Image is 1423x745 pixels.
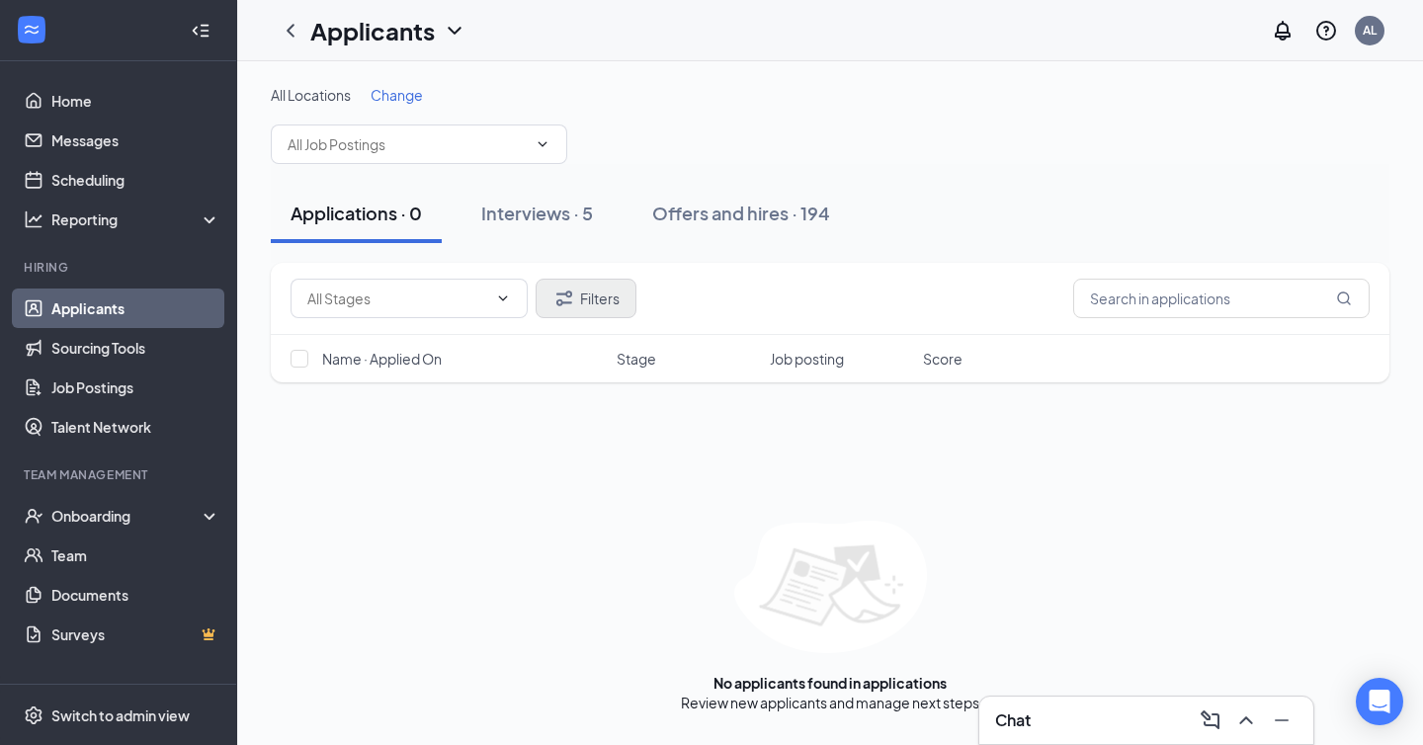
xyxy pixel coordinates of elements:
span: Job posting [770,349,844,369]
div: Switch to admin view [51,705,190,725]
svg: ComposeMessage [1199,708,1222,732]
svg: ChevronDown [535,136,550,152]
span: Name · Applied On [322,349,442,369]
input: Search in applications [1073,279,1370,318]
svg: ChevronLeft [279,19,302,42]
input: All Job Postings [288,133,527,155]
svg: MagnifyingGlass [1336,290,1352,306]
div: Review new applicants and manage next steps [681,693,979,712]
a: Scheduling [51,160,220,200]
button: Minimize [1266,704,1297,736]
svg: ChevronUp [1234,708,1258,732]
span: All Locations [271,86,351,104]
svg: Filter [552,287,576,310]
a: Team [51,536,220,575]
svg: Analysis [24,209,43,229]
div: Offers and hires · 194 [652,201,830,225]
input: All Stages [307,288,487,309]
button: ChevronUp [1230,704,1262,736]
span: Change [371,86,423,104]
button: Filter Filters [536,279,636,318]
svg: QuestionInfo [1314,19,1338,42]
svg: UserCheck [24,506,43,526]
a: Home [51,81,220,121]
a: Documents [51,575,220,615]
svg: ChevronDown [495,290,511,306]
span: Stage [617,349,656,369]
a: Job Postings [51,368,220,407]
h3: Chat [995,709,1031,731]
svg: WorkstreamLogo [22,20,42,40]
svg: ChevronDown [443,19,466,42]
span: Score [923,349,963,369]
div: AL [1363,22,1377,39]
svg: Collapse [191,21,210,41]
a: SurveysCrown [51,615,220,654]
svg: Settings [24,705,43,725]
div: Reporting [51,209,221,229]
a: Applicants [51,289,220,328]
svg: Notifications [1271,19,1295,42]
svg: Minimize [1270,708,1294,732]
div: No applicants found in applications [713,673,947,693]
a: Sourcing Tools [51,328,220,368]
div: Team Management [24,466,216,483]
div: Open Intercom Messenger [1356,678,1403,725]
div: Applications · 0 [291,201,422,225]
h1: Applicants [310,14,435,47]
a: Messages [51,121,220,160]
button: ComposeMessage [1195,704,1226,736]
a: Talent Network [51,407,220,447]
div: Hiring [24,259,216,276]
div: Onboarding [51,506,204,526]
img: empty-state [734,521,927,653]
div: Interviews · 5 [481,201,593,225]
